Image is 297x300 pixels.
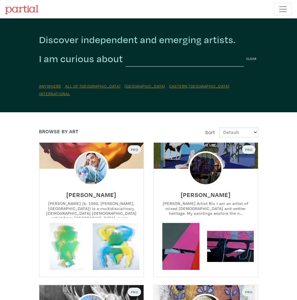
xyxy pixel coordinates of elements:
[39,83,61,88] a: Anywhere
[245,147,253,152] span: Pro
[181,191,231,199] h6: [PERSON_NAME]
[169,83,230,88] a: Eastern [GEOGRAPHIC_DATA]
[39,34,258,46] h2: Discover independent and emerging artists.
[39,201,144,218] small: [PERSON_NAME] (b. 1992, [PERSON_NAME], [GEOGRAPHIC_DATA]) is a multidisciplinary [DEMOGRAPHIC_DAT...
[39,91,70,96] a: International
[154,201,258,218] small: [PERSON_NAME] Artist Bio I am an artist of mixed [DEMOGRAPHIC_DATA] and settler heritage. My pain...
[130,290,138,294] span: Pro
[181,190,231,196] a: [PERSON_NAME]
[245,290,253,294] span: Pro
[39,128,78,134] a: Browse by Art
[66,191,116,199] h6: [PERSON_NAME]
[130,147,138,152] span: Pro
[205,129,215,135] span: Sort
[246,55,257,62] a: Clear
[246,57,257,61] small: Clear
[65,83,121,88] a: All of [GEOGRAPHIC_DATA]
[188,151,223,186] img: phpThumb.php
[39,53,123,65] h2: I am curious about
[274,3,292,16] button: Toggle navigation
[74,151,109,186] img: phpThumb.php
[125,83,165,88] a: [GEOGRAPHIC_DATA]
[66,190,116,196] a: [PERSON_NAME]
